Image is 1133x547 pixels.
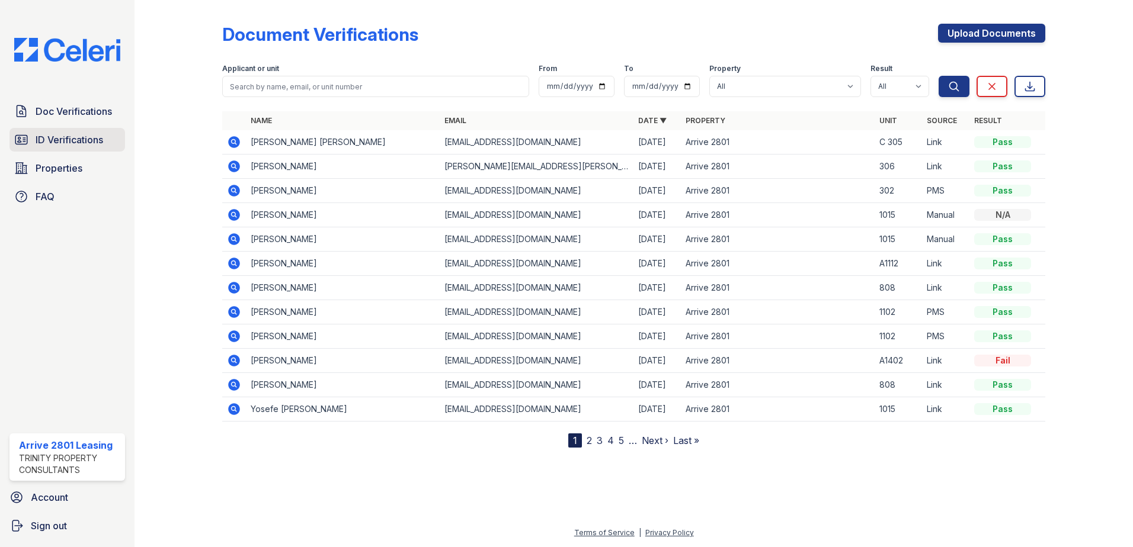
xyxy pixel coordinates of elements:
[974,233,1031,245] div: Pass
[246,324,440,349] td: [PERSON_NAME]
[597,435,603,446] a: 3
[681,276,875,300] td: Arrive 2801
[633,203,681,227] td: [DATE]
[36,161,82,175] span: Properties
[5,38,130,62] img: CE_Logo_Blue-a8612792a0a2168367f1c8372b55b34899dd931a85d93a1a3d3e32e68fde9ad4.png
[938,24,1045,43] a: Upload Documents
[922,252,969,276] td: Link
[246,179,440,203] td: [PERSON_NAME]
[875,179,922,203] td: 302
[9,156,125,180] a: Properties
[922,349,969,373] td: Link
[246,397,440,421] td: Yosefe [PERSON_NAME]
[974,355,1031,366] div: Fail
[673,435,699,446] a: Last »
[9,99,125,123] a: Doc Verifications
[709,64,741,73] label: Property
[974,306,1031,318] div: Pass
[922,397,969,421] td: Link
[251,116,272,125] a: Name
[246,155,440,179] td: [PERSON_NAME]
[922,324,969,349] td: PMS
[440,155,633,179] td: [PERSON_NAME][EMAIL_ADDRESS][PERSON_NAME][DOMAIN_NAME]
[607,435,614,446] a: 4
[870,64,892,73] label: Result
[444,116,466,125] a: Email
[36,133,103,147] span: ID Verifications
[568,433,582,448] div: 1
[440,203,633,227] td: [EMAIL_ADDRESS][DOMAIN_NAME]
[875,203,922,227] td: 1015
[875,300,922,324] td: 1102
[246,373,440,397] td: [PERSON_NAME]
[922,130,969,155] td: Link
[922,155,969,179] td: Link
[922,227,969,252] td: Manual
[681,300,875,324] td: Arrive 2801
[681,373,875,397] td: Arrive 2801
[974,330,1031,342] div: Pass
[922,179,969,203] td: PMS
[642,435,668,446] a: Next ›
[681,252,875,276] td: Arrive 2801
[633,397,681,421] td: [DATE]
[36,104,112,118] span: Doc Verifications
[645,528,694,537] a: Privacy Policy
[31,519,67,533] span: Sign out
[9,185,125,208] a: FAQ
[246,130,440,155] td: [PERSON_NAME] [PERSON_NAME]
[875,155,922,179] td: 306
[974,209,1031,221] div: N/A
[633,324,681,349] td: [DATE]
[246,252,440,276] td: [PERSON_NAME]
[5,514,130,538] a: Sign out
[686,116,725,125] a: Property
[922,300,969,324] td: PMS
[619,435,624,446] a: 5
[246,276,440,300] td: [PERSON_NAME]
[9,128,125,152] a: ID Verifications
[681,397,875,421] td: Arrive 2801
[681,349,875,373] td: Arrive 2801
[879,116,897,125] a: Unit
[974,116,1002,125] a: Result
[633,300,681,324] td: [DATE]
[246,203,440,227] td: [PERSON_NAME]
[681,324,875,349] td: Arrive 2801
[922,203,969,227] td: Manual
[633,155,681,179] td: [DATE]
[19,452,120,476] div: Trinity Property Consultants
[36,189,55,204] span: FAQ
[974,185,1031,197] div: Pass
[222,24,418,45] div: Document Verifications
[875,276,922,300] td: 808
[440,349,633,373] td: [EMAIL_ADDRESS][DOMAIN_NAME]
[633,130,681,155] td: [DATE]
[31,490,68,504] span: Account
[633,276,681,300] td: [DATE]
[440,276,633,300] td: [EMAIL_ADDRESS][DOMAIN_NAME]
[875,227,922,252] td: 1015
[633,373,681,397] td: [DATE]
[246,227,440,252] td: [PERSON_NAME]
[681,155,875,179] td: Arrive 2801
[922,373,969,397] td: Link
[633,349,681,373] td: [DATE]
[539,64,557,73] label: From
[681,203,875,227] td: Arrive 2801
[574,528,635,537] a: Terms of Service
[246,349,440,373] td: [PERSON_NAME]
[440,130,633,155] td: [EMAIL_ADDRESS][DOMAIN_NAME]
[974,160,1031,172] div: Pass
[440,252,633,276] td: [EMAIL_ADDRESS][DOMAIN_NAME]
[440,300,633,324] td: [EMAIL_ADDRESS][DOMAIN_NAME]
[875,324,922,349] td: 1102
[440,179,633,203] td: [EMAIL_ADDRESS][DOMAIN_NAME]
[440,373,633,397] td: [EMAIL_ADDRESS][DOMAIN_NAME]
[974,136,1031,148] div: Pass
[875,373,922,397] td: 808
[681,179,875,203] td: Arrive 2801
[974,403,1031,415] div: Pass
[875,252,922,276] td: A1112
